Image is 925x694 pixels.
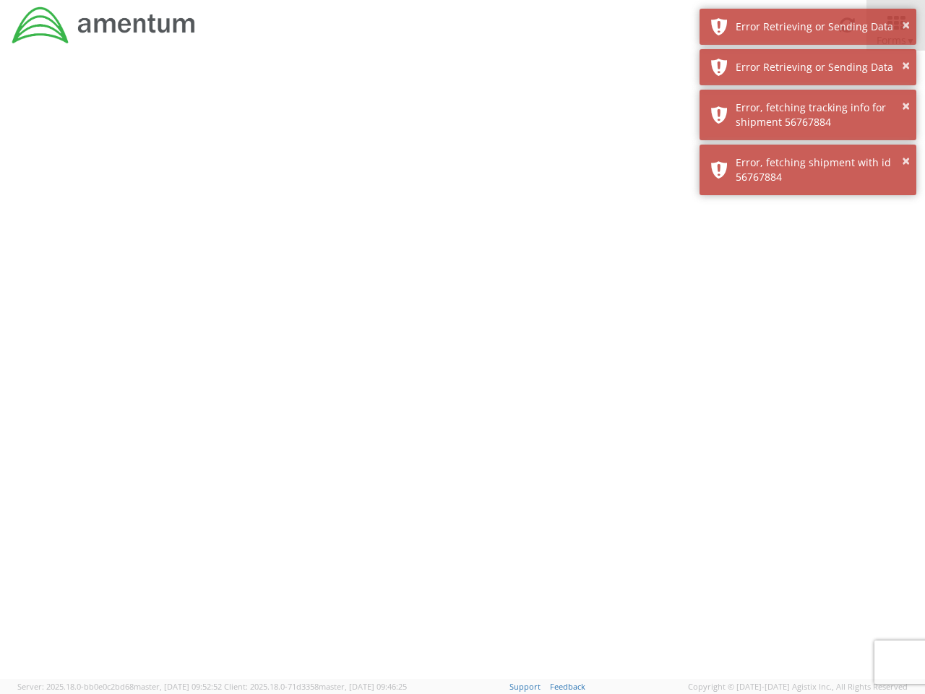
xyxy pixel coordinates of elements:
a: Support [509,681,541,692]
button: × [902,56,910,77]
button: × [902,15,910,36]
div: Error Retrieving or Sending Data [736,60,905,74]
span: Client: 2025.18.0-71d3358 [224,681,407,692]
span: master, [DATE] 09:46:25 [319,681,407,692]
a: Feedback [550,681,585,692]
button: × [902,96,910,117]
button: × [902,151,910,172]
span: Server: 2025.18.0-bb0e0c2bd68 [17,681,222,692]
span: master, [DATE] 09:52:52 [134,681,222,692]
div: Error, fetching shipment with id 56767884 [736,155,905,184]
span: Copyright © [DATE]-[DATE] Agistix Inc., All Rights Reserved [688,681,908,693]
div: Error, fetching tracking info for shipment 56767884 [736,100,905,129]
div: Error Retrieving or Sending Data [736,20,905,34]
img: dyn-intl-logo-049831509241104b2a82.png [11,5,197,46]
